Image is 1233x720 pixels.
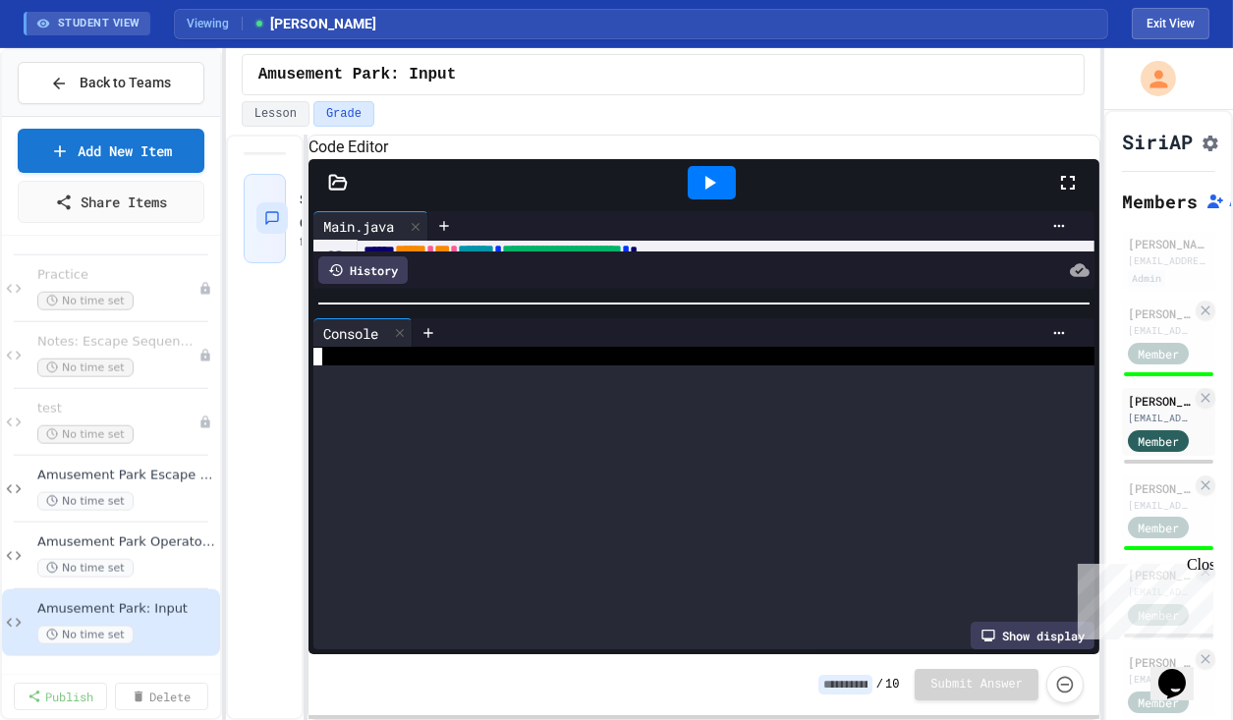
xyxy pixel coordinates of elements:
[18,129,204,173] a: Add New Item
[876,677,883,692] span: /
[1128,653,1192,671] div: [PERSON_NAME]
[1128,305,1192,322] div: [PERSON_NAME]
[37,468,216,484] span: Amusement Park Escape Sequences
[1138,345,1179,362] span: Member
[80,73,171,93] span: Back to Teams
[1128,479,1192,497] div: [PERSON_NAME]
[115,683,208,710] a: Delete
[58,16,140,32] span: STUDENT VIEW
[1120,56,1181,101] div: My Account
[300,192,367,231] span: Student Comments
[930,677,1023,692] span: Submit Answer
[1128,498,1192,513] div: [EMAIL_ADDRESS][DOMAIN_NAME]
[37,601,216,618] span: Amusement Park: Input
[252,14,376,34] span: [PERSON_NAME]
[313,101,374,127] button: Grade
[18,181,204,223] a: Share Items
[1138,693,1179,711] span: Member
[258,63,457,86] span: Amusement Park: Input
[1122,128,1193,155] h1: SiriAP
[1128,235,1209,252] div: [PERSON_NAME]
[18,62,204,104] button: Back to Teams
[300,234,406,250] div: for
[1122,188,1198,215] h2: Members
[187,15,243,32] span: Viewing
[1138,432,1179,450] span: Member
[37,534,216,551] span: Amusement Park Operators Task
[1132,8,1209,39] button: Exit student view
[37,492,134,511] span: No time set
[37,626,134,644] span: No time set
[1070,556,1213,639] iframe: chat widget
[1128,411,1192,425] div: [EMAIL_ADDRESS][DOMAIN_NAME]
[1046,666,1084,703] button: Force resubmission of student's answer (Admin only)
[308,136,1099,159] h6: Code Editor
[37,359,134,377] span: No time set
[8,8,136,125] div: Chat with us now!Close
[37,334,198,351] span: Notes: Escape Sequences, Operators, Input, Compound Operators
[1128,323,1192,338] div: [EMAIL_ADDRESS][DOMAIN_NAME]
[1128,253,1209,268] div: [EMAIL_ADDRESS][DOMAIN_NAME]
[1128,270,1165,287] div: Admin
[37,267,198,284] span: Practice
[37,292,134,310] span: No time set
[242,101,309,127] button: Lesson
[37,559,134,578] span: No time set
[1128,672,1192,687] div: [EMAIL_ADDRESS][DOMAIN_NAME]
[915,669,1038,700] button: Submit Answer
[1128,392,1192,410] div: [PERSON_NAME]
[37,401,198,417] span: test
[37,425,134,444] span: No time set
[885,677,899,692] span: 10
[14,683,107,710] a: Publish
[1150,641,1213,700] iframe: chat widget
[198,415,212,429] div: Unpublished
[1201,130,1220,153] button: Assignment Settings
[198,282,212,296] div: Unpublished
[198,349,212,362] div: Unpublished
[1138,519,1179,536] span: Member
